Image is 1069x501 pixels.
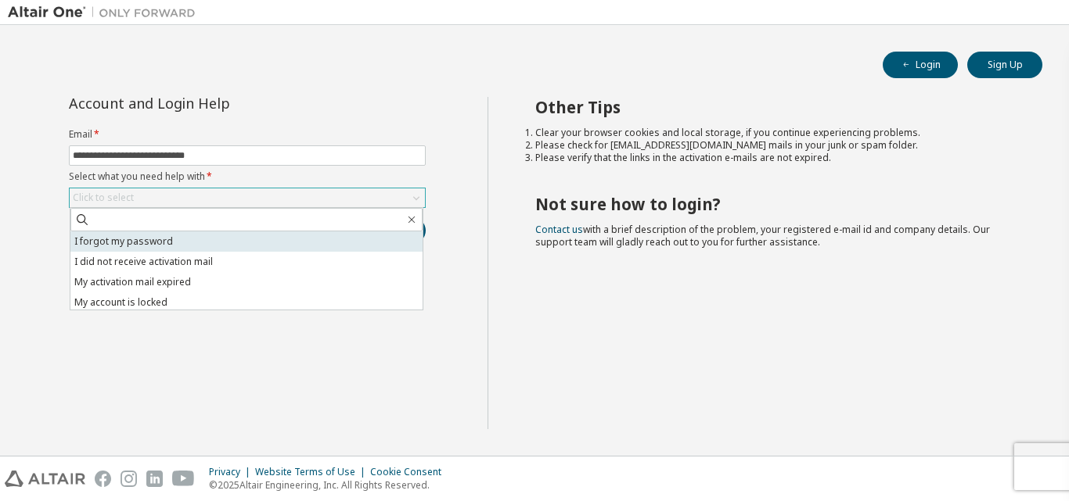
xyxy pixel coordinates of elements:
[255,466,370,478] div: Website Terms of Use
[69,97,355,109] div: Account and Login Help
[121,471,137,487] img: instagram.svg
[967,52,1042,78] button: Sign Up
[535,97,1015,117] h2: Other Tips
[883,52,958,78] button: Login
[535,194,1015,214] h2: Not sure how to login?
[95,471,111,487] img: facebook.svg
[535,223,583,236] a: Contact us
[535,152,1015,164] li: Please verify that the links in the activation e-mails are not expired.
[172,471,195,487] img: youtube.svg
[73,191,134,204] div: Click to select
[5,471,85,487] img: altair_logo.svg
[8,5,203,20] img: Altair One
[209,478,451,492] p: © 2025 Altair Engineering, Inc. All Rights Reserved.
[209,466,255,478] div: Privacy
[370,466,451,478] div: Cookie Consent
[146,471,163,487] img: linkedin.svg
[69,128,426,141] label: Email
[535,139,1015,152] li: Please check for [EMAIL_ADDRESS][DOMAIN_NAME] mails in your junk or spam folder.
[70,231,423,252] li: I forgot my password
[535,127,1015,139] li: Clear your browser cookies and local storage, if you continue experiencing problems.
[70,188,425,207] div: Click to select
[535,223,990,249] span: with a brief description of the problem, your registered e-mail id and company details. Our suppo...
[69,170,426,183] label: Select what you need help with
